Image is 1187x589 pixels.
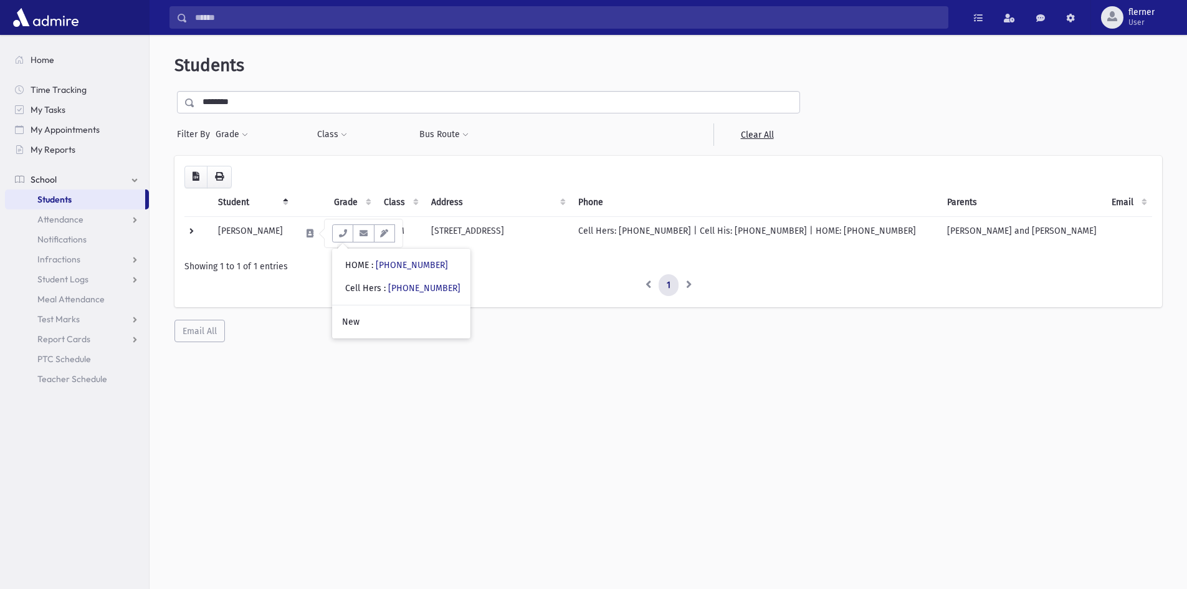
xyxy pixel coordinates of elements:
a: School [5,170,149,189]
span: Filter By [177,128,215,141]
a: My Appointments [5,120,149,140]
a: Home [5,50,149,70]
span: Students [37,194,72,205]
a: My Reports [5,140,149,160]
th: Student: activate to sort column descending [211,188,293,217]
span: Time Tracking [31,84,87,95]
div: HOME [345,259,448,272]
a: New [332,310,470,333]
th: Parents [940,188,1104,217]
span: Home [31,54,54,65]
span: : [371,260,373,271]
th: Phone [571,188,940,217]
button: Class [317,123,348,146]
span: My Reports [31,144,75,155]
span: PTC Schedule [37,353,91,365]
td: [PERSON_NAME] [211,216,293,250]
div: Showing 1 to 1 of 1 entries [184,260,1152,273]
button: Email All [174,320,225,342]
span: Student Logs [37,274,88,285]
a: Clear All [713,123,800,146]
a: Student Logs [5,269,149,289]
td: [PERSON_NAME] and [PERSON_NAME] [940,216,1104,250]
img: AdmirePro [10,5,82,30]
button: Email Templates [374,224,395,242]
span: Test Marks [37,314,80,325]
div: Cell Hers [345,282,460,295]
a: My Tasks [5,100,149,120]
th: Address: activate to sort column ascending [424,188,571,217]
a: Report Cards [5,329,149,349]
span: Meal Attendance [37,294,105,305]
span: Infractions [37,254,80,265]
span: User [1128,17,1155,27]
span: Attendance [37,214,83,225]
a: [PHONE_NUMBER] [388,283,460,294]
span: flerner [1128,7,1155,17]
a: [PHONE_NUMBER] [376,260,448,271]
td: 7 [327,216,376,250]
span: Report Cards [37,333,90,345]
th: Email: activate to sort column ascending [1104,188,1152,217]
th: Grade: activate to sort column ascending [327,188,376,217]
td: [STREET_ADDRESS] [424,216,571,250]
a: 1 [659,274,679,297]
span: : [384,283,386,294]
span: School [31,174,57,185]
td: Cell Hers: [PHONE_NUMBER] | Cell His: [PHONE_NUMBER] | HOME: [PHONE_NUMBER] [571,216,940,250]
span: Students [174,55,244,75]
a: Test Marks [5,309,149,329]
a: Students [5,189,145,209]
a: Teacher Schedule [5,369,149,389]
input: Search [188,6,948,29]
a: Attendance [5,209,149,229]
span: My Tasks [31,104,65,115]
button: Bus Route [419,123,469,146]
a: Notifications [5,229,149,249]
button: CSV [184,166,207,188]
a: Infractions [5,249,149,269]
span: Teacher Schedule [37,373,107,385]
th: Class: activate to sort column ascending [376,188,424,217]
a: PTC Schedule [5,349,149,369]
span: My Appointments [31,124,100,135]
span: Notifications [37,234,87,245]
button: Grade [215,123,249,146]
td: 7H-M [376,216,424,250]
a: Time Tracking [5,80,149,100]
a: Meal Attendance [5,289,149,309]
button: Print [207,166,232,188]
